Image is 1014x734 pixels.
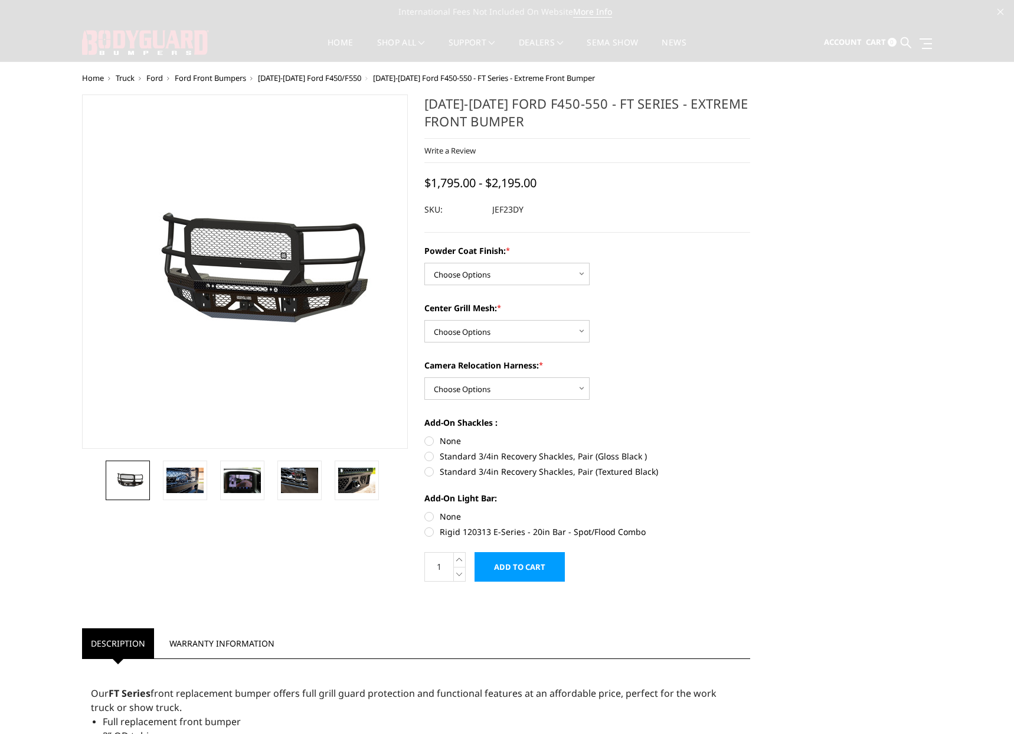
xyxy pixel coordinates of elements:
a: Dealers [519,38,564,61]
h1: [DATE]-[DATE] Ford F450-550 - FT Series - Extreme Front Bumper [424,94,750,139]
a: More Info [573,6,612,18]
a: Account [824,27,862,58]
label: Rigid 120313 E-Series - 20in Bar - Spot/Flood Combo [424,526,750,538]
a: News [662,38,686,61]
a: Write a Review [424,145,476,156]
span: [DATE]-[DATE] Ford F450-550 - FT Series - Extreme Front Bumper [373,73,595,83]
label: Powder Coat Finish: [424,244,750,257]
img: 2023-2025 Ford F450-550 - FT Series - Extreme Front Bumper [281,468,318,492]
a: Warranty Information [161,628,283,658]
strong: FT Series [109,687,151,700]
span: $1,795.00 - $2,195.00 [424,175,537,191]
a: Home [328,38,353,61]
a: Ford Front Bumpers [175,73,246,83]
a: 2023-2025 Ford F450-550 - FT Series - Extreme Front Bumper [82,94,408,449]
span: Full replacement front bumper [103,715,241,728]
a: Cart 0 [866,27,897,58]
span: Our front replacement bumper offers full grill guard protection and functional features at an aff... [91,687,717,714]
label: Add-On Shackles : [424,416,750,429]
label: None [424,510,750,523]
a: shop all [377,38,425,61]
label: Add-On Light Bar: [424,492,750,504]
input: Add to Cart [475,552,565,582]
img: Clear View Camera: Relocate your front camera and keep the functionality completely. [224,468,261,492]
a: Truck [116,73,135,83]
img: 2023-2025 Ford F450-550 - FT Series - Extreme Front Bumper [338,468,375,492]
span: Account [824,37,862,47]
label: Camera Relocation Harness: [424,359,750,371]
a: SEMA Show [587,38,638,61]
img: 2023-2025 Ford F450-550 - FT Series - Extreme Front Bumper [166,468,204,492]
dt: SKU: [424,199,483,220]
img: BODYGUARD BUMPERS [82,30,209,55]
span: 0 [888,38,897,47]
img: 2023-2025 Ford F450-550 - FT Series - Extreme Front Bumper [109,472,146,489]
a: Home [82,73,104,83]
a: Support [449,38,495,61]
span: Cart [866,37,886,47]
label: None [424,435,750,447]
label: Standard 3/4in Recovery Shackles, Pair (Textured Black) [424,465,750,478]
a: Description [82,628,154,658]
dd: JEF23DY [492,199,524,220]
label: Center Grill Mesh: [424,302,750,314]
a: [DATE]-[DATE] Ford F450/F550 [258,73,361,83]
label: Standard 3/4in Recovery Shackles, Pair (Gloss Black ) [424,450,750,462]
a: Ford [146,73,163,83]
